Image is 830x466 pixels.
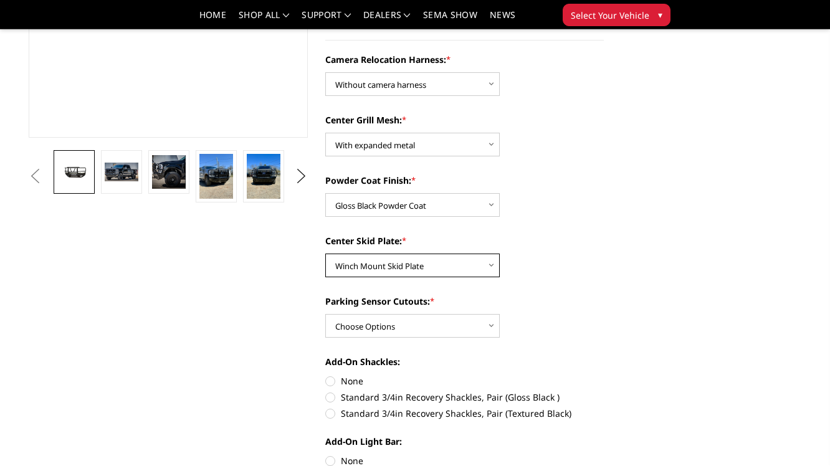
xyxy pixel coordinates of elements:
label: Powder Coat Finish: [325,174,604,187]
a: Support [302,11,351,29]
a: SEMA Show [423,11,477,29]
label: Standard 3/4in Recovery Shackles, Pair (Gloss Black ) [325,391,604,404]
a: Dealers [363,11,411,29]
label: None [325,374,604,388]
img: 2023-2025 Ford F250-350 - T2 Series - Extreme Front Bumper (receiver or winch) [199,154,233,199]
button: Previous [26,167,44,186]
a: Home [199,11,226,29]
label: Standard 3/4in Recovery Shackles, Pair (Textured Black) [325,407,604,420]
label: Center Grill Mesh: [325,113,604,126]
iframe: Chat Widget [768,406,830,466]
span: ▾ [658,8,662,21]
a: shop all [239,11,289,29]
span: Select Your Vehicle [571,9,649,22]
button: Next [292,167,310,186]
img: 2023-2025 Ford F250-350 - T2 Series - Extreme Front Bumper (receiver or winch) [247,154,280,199]
button: Select Your Vehicle [563,4,670,26]
label: Center Skid Plate: [325,234,604,247]
label: Camera Relocation Harness: [325,53,604,66]
img: 2023-2025 Ford F250-350 - T2 Series - Extreme Front Bumper (receiver or winch) [105,163,138,181]
label: Parking Sensor Cutouts: [325,295,604,308]
a: News [490,11,515,29]
img: 2023-2025 Ford F250-350 - T2 Series - Extreme Front Bumper (receiver or winch) [152,155,186,189]
label: Add-On Light Bar: [325,435,604,448]
img: 2023-2025 Ford F250-350 - T2 Series - Extreme Front Bumper (receiver or winch) [57,163,91,181]
label: Add-On Shackles: [325,355,604,368]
